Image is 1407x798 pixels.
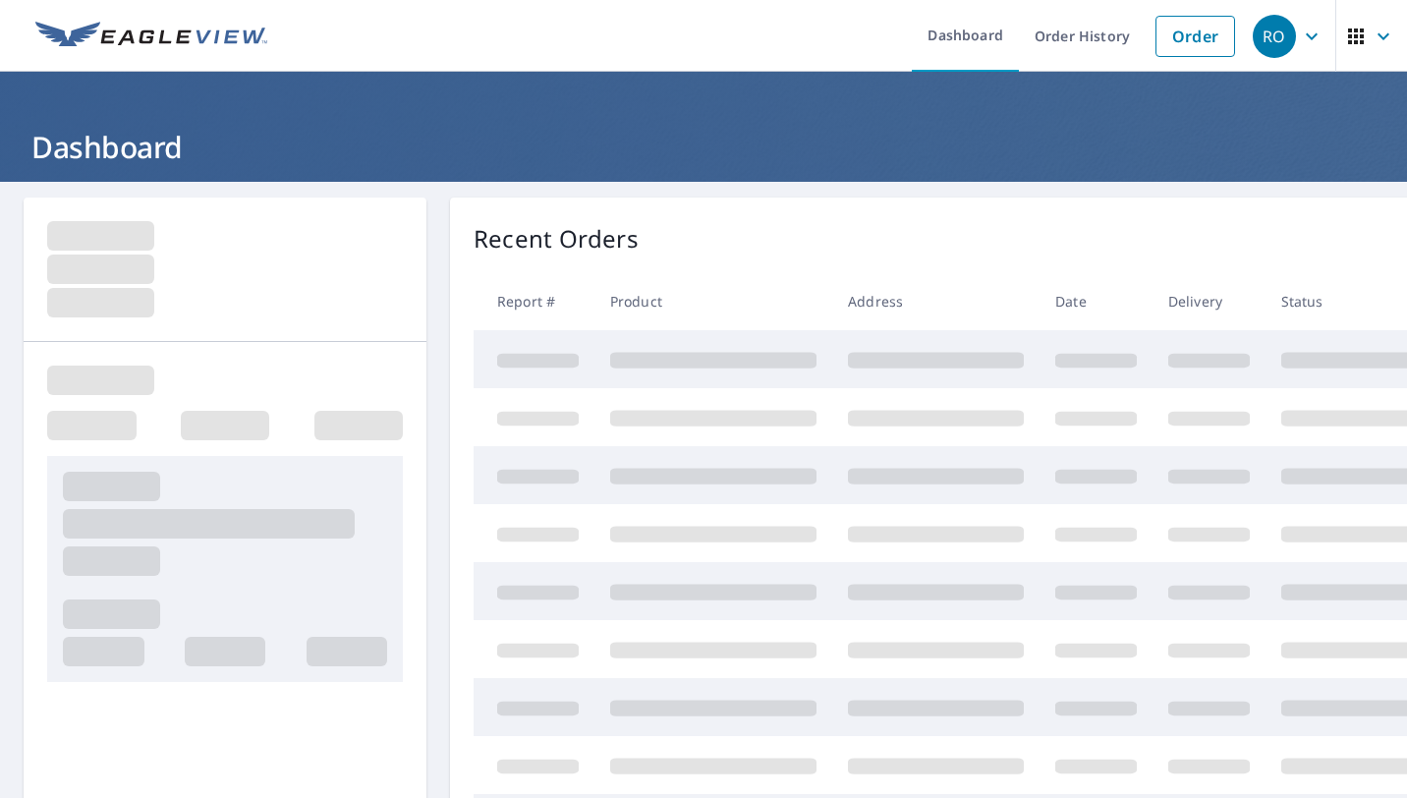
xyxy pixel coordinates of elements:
[1155,16,1235,57] a: Order
[594,272,832,330] th: Product
[474,272,594,330] th: Report #
[1253,15,1296,58] div: RO
[1153,272,1266,330] th: Delivery
[24,127,1383,167] h1: Dashboard
[474,221,639,256] p: Recent Orders
[35,22,267,51] img: EV Logo
[832,272,1040,330] th: Address
[1040,272,1153,330] th: Date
